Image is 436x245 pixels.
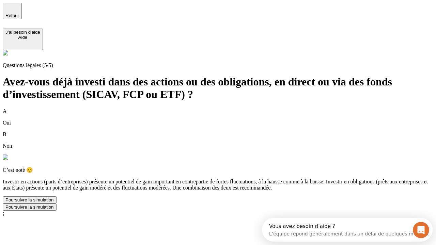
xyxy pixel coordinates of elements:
iframe: Intercom live chat discovery launcher [262,218,433,242]
div: L’équipe répond généralement dans un délai de quelques minutes. [7,11,168,18]
h1: Avez-vous déjà investi dans des actions ou des obligations, en direct ou via des fonds d’investis... [3,76,433,101]
p: Investir en actions (parts d’entreprises) présente un potentiel de gain important en contrepartie... [3,179,433,191]
div: Vous avez besoin d’aide ? [7,6,168,11]
p: Questions légales (5/5) [3,62,433,68]
p: A [3,108,433,114]
div: Poursuivre la simulation [5,205,54,210]
div: Aide [5,35,40,40]
img: alexis.png [3,50,8,55]
button: Retour [3,3,22,19]
button: Poursuivre la simulation [3,196,57,203]
p: Non [3,143,433,149]
p: B [3,131,433,137]
div: Ouvrir le Messenger Intercom [3,3,188,21]
div: J’ai besoin d'aide [5,30,40,35]
p: C’est noté 😊 [3,167,433,173]
span: Retour [5,13,19,18]
img: alexis.png [3,154,8,160]
div: Poursuivre la simulation [5,197,54,202]
p: Oui [3,120,433,126]
button: Poursuivre la simulation [3,203,57,211]
button: J’ai besoin d'aideAide [3,29,43,50]
iframe: Intercom live chat [413,222,429,238]
div: ; [3,211,433,216]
